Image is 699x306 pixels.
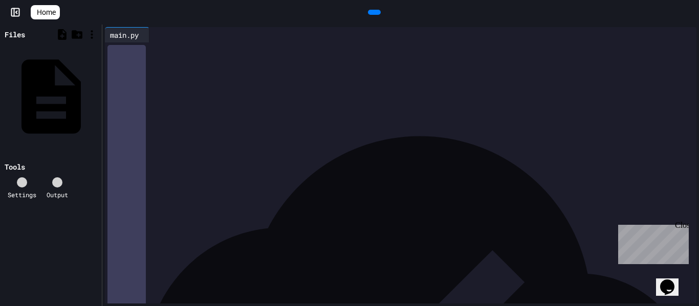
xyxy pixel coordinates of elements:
[5,29,25,40] div: Files
[8,190,36,199] div: Settings
[37,7,56,17] span: Home
[105,27,149,42] div: main.py
[4,4,71,65] div: Chat with us now!Close
[656,265,689,296] iframe: chat widget
[105,30,144,40] div: main.py
[47,190,68,199] div: Output
[31,5,60,19] a: Home
[614,221,689,264] iframe: chat widget
[5,161,25,172] div: Tools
